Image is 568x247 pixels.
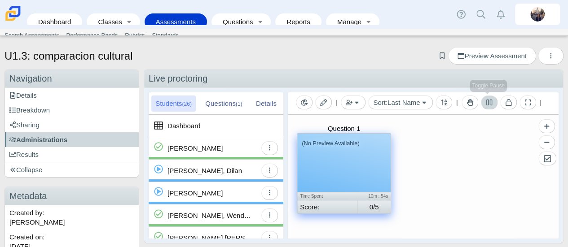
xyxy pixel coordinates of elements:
[9,91,37,99] span: Details
[236,101,242,107] small: (1)
[456,99,458,106] span: |
[5,103,139,117] a: Breakdown
[330,13,362,30] a: Manage
[4,17,22,24] a: Carmen School of Science & Technology
[335,99,337,106] span: |
[362,13,375,30] a: Toggle expanded
[300,200,357,213] div: Score:
[297,124,391,133] div: Question 1
[5,147,139,162] a: Results
[216,13,254,30] a: Questions
[458,52,526,60] span: Preview Assessment
[9,166,42,173] span: Collapse
[9,136,67,143] span: Administrations
[530,7,545,22] img: britta.barnhart.NdZ84j
[491,4,511,24] a: Alerts
[300,192,344,200] div: Time Spent
[344,192,388,200] div: 10m : 54s
[470,80,507,92] div: Toggle Pause
[91,13,123,30] a: Classes
[121,29,148,42] a: Rubrics
[387,99,420,106] span: Last Name
[438,52,446,60] a: Add bookmark
[201,95,246,112] div: Questions
[167,137,223,159] div: [PERSON_NAME]
[368,95,433,109] button: Sort:Last Name
[540,99,542,106] span: |
[5,205,139,230] div: Created by: [PERSON_NAME]
[182,101,191,107] small: (26)
[4,48,132,64] h1: U1.3: comparacion cultural
[5,132,139,147] a: Administrations
[5,187,139,205] h3: Metadata
[5,117,139,132] a: Sharing
[254,13,266,30] a: Toggle expanded
[280,13,317,30] a: Reports
[515,4,560,25] a: britta.barnhart.NdZ84j
[144,69,563,88] div: Live proctoring
[151,95,196,112] div: Students
[148,29,182,42] a: Standards
[252,95,281,112] div: Details
[167,115,200,137] div: Dashboard
[31,13,78,30] a: Dashboard
[538,47,564,65] button: More options
[9,151,39,158] span: Results
[167,204,253,226] div: [PERSON_NAME], Wenderly
[62,29,121,42] a: Performance Bands
[296,95,313,109] button: Toggle Reporting
[5,88,139,103] a: Details
[302,140,360,147] small: (No Preview Available)
[123,13,136,30] a: Toggle expanded
[9,106,50,114] span: Breakdown
[9,121,40,129] span: Sharing
[167,182,223,204] div: [PERSON_NAME]
[167,160,242,182] div: [PERSON_NAME], Dilan
[149,13,203,30] a: Assessments
[448,47,536,65] a: Preview Assessment
[4,4,22,23] img: Carmen School of Science & Technology
[357,200,391,214] div: 0/5
[1,29,62,42] a: Search Assessments
[9,74,52,83] span: Navigation
[5,162,139,177] a: Collapse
